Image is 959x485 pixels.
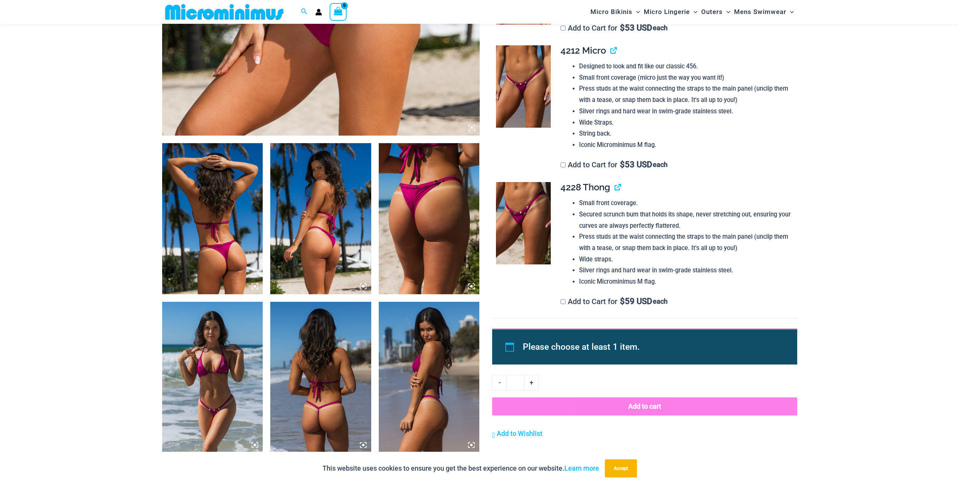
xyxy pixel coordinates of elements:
[579,117,791,128] li: Wide Straps.
[601,450,688,462] legend: Guaranteed Safe Checkout
[579,209,791,231] li: Secured scrunch bum that holds its shape, never stretching out, ensuring your curves are always p...
[492,397,797,415] button: Add to cart
[605,459,637,477] button: Accept
[497,429,542,437] span: Add to Wishlist
[723,2,730,22] span: Menu Toggle
[379,143,480,294] img: Tight Rope Pink 4228 Thong
[579,276,791,287] li: Iconic Microminimus M flag.
[579,265,791,276] li: Silver rings and hard wear in swim-grade stainless steel.
[579,83,791,105] li: Press studs at the waist connecting the straps to the main panel (unclip them with a tease, or sn...
[561,23,668,32] label: Add to Cart for
[492,428,542,439] a: Add to Wishlist
[579,61,791,72] li: Designed to look and fit like our classic 456.
[561,162,565,167] input: Add to Cart for$53 USD each
[379,302,480,453] img: Tight Rope Pink 319 Top 4212 Micro
[786,2,794,22] span: Menu Toggle
[590,2,632,22] span: Micro Bikinis
[620,24,652,32] span: 53 USD
[653,298,668,305] span: each
[561,297,668,306] label: Add to Cart for
[632,2,640,22] span: Menu Toggle
[620,298,652,305] span: 59 USD
[330,3,347,20] a: View Shopping Cart, empty
[701,2,723,22] span: Outers
[699,2,732,22] a: OutersMenu ToggleMenu Toggle
[653,161,668,168] span: each
[579,198,791,209] li: Small front coverage.
[561,160,668,169] label: Add to Cart for
[270,302,371,453] img: Tight Rope Pink 319 Top 4212 Micro
[322,463,599,474] p: This website uses cookies to ensure you get the best experience on our website.
[524,375,539,391] a: +
[301,7,308,17] a: Search icon link
[162,302,263,453] img: Tight Rope Pink 319 Top 4212 Micro
[589,2,642,22] a: Micro BikinisMenu ToggleMenu Toggle
[561,182,610,193] span: 4228 Thong
[579,106,791,117] li: Silver rings and hard wear in swim-grade stainless steel.
[587,1,797,23] nav: Site Navigation
[732,2,796,22] a: Mens SwimwearMenu ToggleMenu Toggle
[523,338,780,356] li: Please choose at least 1 item.
[690,2,697,22] span: Menu Toggle
[620,161,652,168] span: 53 USD
[496,182,551,264] img: Tight Rope Pink 4228 Thong
[564,464,599,472] a: Learn more
[507,375,524,391] input: Product quantity
[579,231,791,253] li: Press studs at the waist connecting the straps to the main panel (unclip them with a tease, or sn...
[270,143,371,294] img: Tight Rope Pink 319 Top 4228 Thong
[315,9,322,15] a: Account icon link
[620,297,625,306] span: $
[561,45,606,56] span: 4212 Micro
[496,45,551,128] img: Tight Rope Pink 319 4212 Micro
[620,23,625,32] span: $
[653,24,668,32] span: each
[579,254,791,265] li: Wide straps.
[644,2,690,22] span: Micro Lingerie
[579,128,791,139] li: String back.
[561,26,565,31] input: Add to Cart for$53 USD each
[492,375,507,391] a: -
[620,160,625,169] span: $
[579,72,791,83] li: Small front coverage (micro just the way you want it!)
[642,2,699,22] a: Micro LingerieMenu ToggleMenu Toggle
[162,3,287,20] img: MM SHOP LOGO FLAT
[162,143,263,294] img: Tight Rope Pink 319 Top 4228 Thong
[579,139,791,151] li: Iconic Microminimus M flag.
[561,299,565,304] input: Add to Cart for$59 USD each
[734,2,786,22] span: Mens Swimwear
